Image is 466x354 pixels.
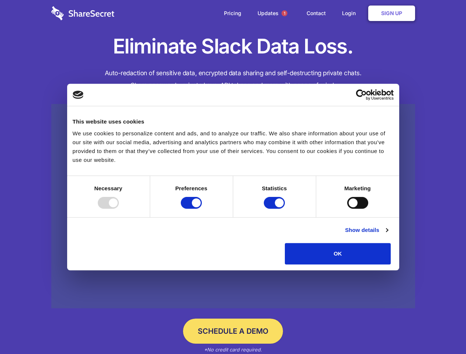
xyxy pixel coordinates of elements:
a: Pricing [217,2,249,25]
strong: Necessary [94,185,122,191]
a: Contact [299,2,333,25]
div: This website uses cookies [73,117,394,126]
strong: Statistics [262,185,287,191]
a: Schedule a Demo [183,319,283,344]
img: logo-wordmark-white-trans-d4663122ce5f474addd5e946df7df03e33cb6a1c49d2221995e7729f52c070b2.svg [51,6,114,20]
h1: Eliminate Slack Data Loss. [51,33,415,60]
button: OK [285,243,391,264]
a: Usercentrics Cookiebot - opens in a new window [329,89,394,100]
span: 1 [282,10,287,16]
a: Wistia video thumbnail [51,104,415,309]
strong: Preferences [175,185,207,191]
a: Sign Up [368,6,415,21]
em: *No credit card required. [204,347,262,353]
h4: Auto-redaction of sensitive data, encrypted data sharing and self-destructing private chats. Shar... [51,67,415,91]
strong: Marketing [344,185,371,191]
a: Login [335,2,367,25]
a: Show details [345,226,388,235]
img: logo [73,91,84,99]
div: We use cookies to personalize content and ads, and to analyze our traffic. We also share informat... [73,129,394,164]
